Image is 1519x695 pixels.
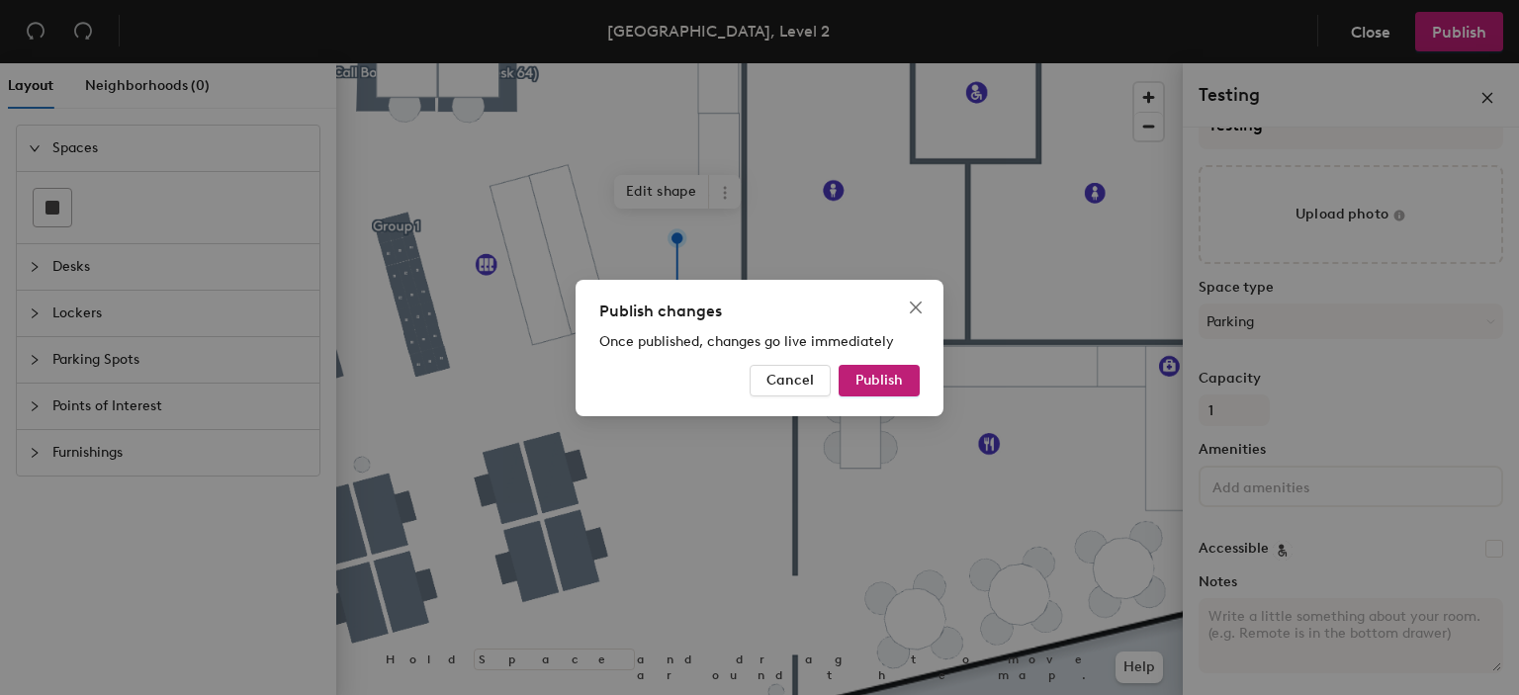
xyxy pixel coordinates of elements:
button: Publish [839,365,920,396]
div: Publish changes [599,300,920,323]
span: Cancel [766,372,814,389]
button: Cancel [750,365,831,396]
span: close [908,300,924,315]
button: Close [900,292,932,323]
span: Close [900,300,932,315]
span: Publish [855,372,903,389]
span: Once published, changes go live immediately [599,333,894,350]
